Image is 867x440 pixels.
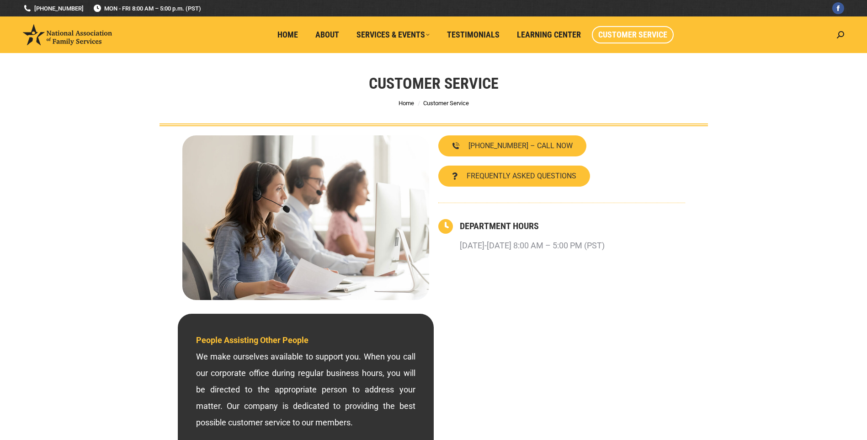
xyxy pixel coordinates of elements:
[277,30,298,40] span: Home
[369,73,499,93] h1: Customer Service
[196,335,309,345] span: People Assisting Other People
[399,100,414,107] a: Home
[447,30,500,40] span: Testimonials
[592,26,674,43] a: Customer Service
[460,237,605,254] p: [DATE]-[DATE] 8:00 AM – 5:00 PM (PST)
[460,220,539,231] a: DEPARTMENT HOURS
[441,26,506,43] a: Testimonials
[315,30,339,40] span: About
[23,4,84,13] a: [PHONE_NUMBER]
[468,142,573,150] span: [PHONE_NUMBER] – CALL NOW
[598,30,667,40] span: Customer Service
[423,100,469,107] span: Customer Service
[517,30,581,40] span: Learning Center
[438,166,590,187] a: FREQUENTLY ASKED QUESTIONS
[23,24,112,45] img: National Association of Family Services
[182,135,429,300] img: Contact National Association of Family Services
[93,4,201,13] span: MON - FRI 8:00 AM – 5:00 p.m. (PST)
[832,2,844,14] a: Facebook page opens in new window
[511,26,587,43] a: Learning Center
[467,172,576,180] span: FREQUENTLY ASKED QUESTIONS
[196,335,415,427] span: We make ourselves available to support you. When you call our corporate office during regular bus...
[271,26,304,43] a: Home
[356,30,430,40] span: Services & Events
[309,26,346,43] a: About
[438,135,586,156] a: [PHONE_NUMBER] – CALL NOW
